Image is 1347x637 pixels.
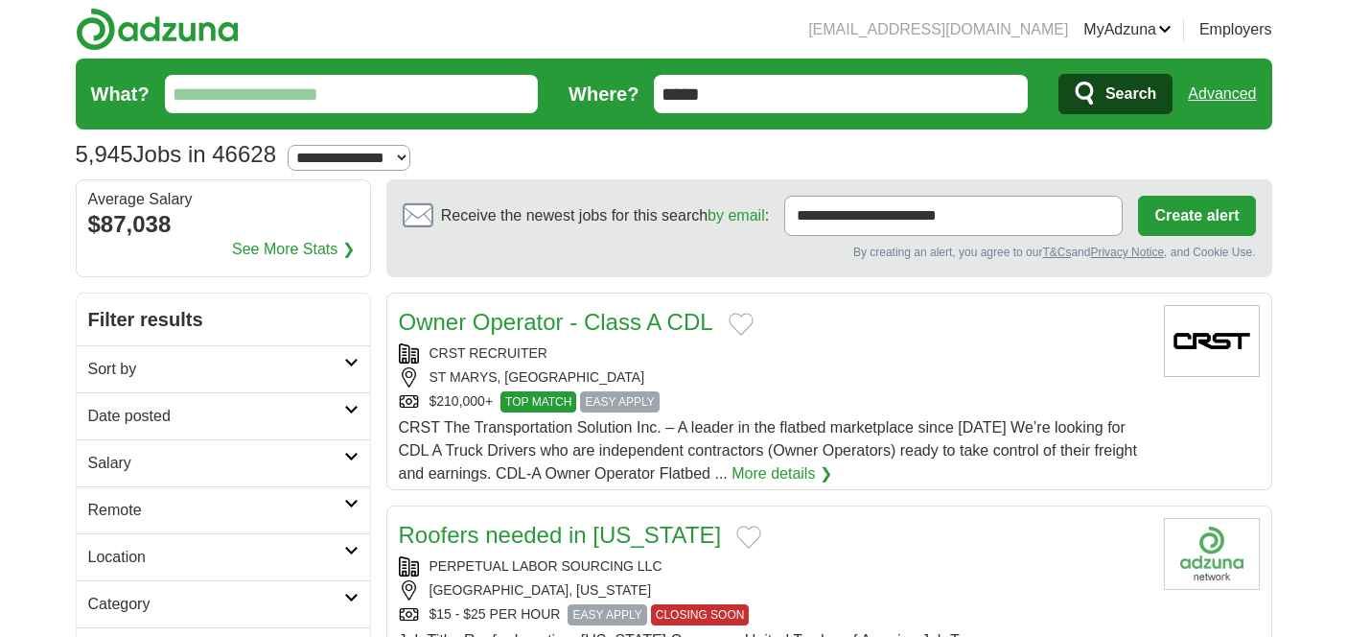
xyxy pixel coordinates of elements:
a: Category [77,580,370,627]
button: Add to favorite jobs [729,313,754,336]
span: 5,945 [76,137,133,172]
a: See More Stats ❯ [232,238,355,261]
a: Remote [77,486,370,533]
span: EASY APPLY [580,391,659,413]
span: CLOSING SOON [651,604,750,625]
a: Sort by [77,345,370,392]
h2: Remote [88,499,344,522]
div: PERPETUAL LABOR SOURCING LLC [399,556,1149,577]
a: T&Cs [1042,246,1071,259]
h2: Filter results [77,294,370,345]
div: $15 - $25 PER HOUR [399,604,1149,625]
div: CRST RECRUITER [399,343,1149,364]
div: [GEOGRAPHIC_DATA], [US_STATE] [399,580,1149,601]
a: Advanced [1188,75,1256,113]
a: Date posted [77,392,370,439]
a: Privacy Notice [1090,246,1164,259]
h2: Date posted [88,405,344,428]
h1: Jobs in 46628 [76,141,277,167]
a: Location [77,533,370,580]
h2: Location [88,546,344,569]
li: [EMAIL_ADDRESS][DOMAIN_NAME] [808,18,1068,41]
img: Adzuna logo [76,8,239,51]
button: Add to favorite jobs [736,526,761,549]
button: Create alert [1138,196,1255,236]
a: Employers [1199,18,1272,41]
span: TOP MATCH [500,391,576,413]
div: $87,038 [88,207,359,242]
h2: Category [88,593,344,616]
h2: Sort by [88,358,344,381]
a: More details ❯ [732,462,832,485]
div: $210,000+ [399,391,1149,413]
label: What? [91,80,150,108]
h2: Salary [88,452,344,475]
span: Search [1105,75,1156,113]
span: CRST The Transportation Solution Inc. – A leader in the flatbed marketplace since [DATE] We’re lo... [399,419,1137,482]
a: Roofers needed in [US_STATE] [399,522,722,548]
a: Owner Operator - Class A CDL [399,309,713,335]
img: Company logo [1164,305,1260,377]
span: Receive the newest jobs for this search : [441,204,769,227]
label: Where? [569,80,639,108]
div: ST MARYS, [GEOGRAPHIC_DATA] [399,367,1149,388]
span: EASY APPLY [568,604,646,625]
a: Salary [77,439,370,486]
div: Average Salary [88,192,359,207]
div: By creating an alert, you agree to our and , and Cookie Use. [403,244,1256,261]
a: MyAdzuna [1083,18,1172,41]
a: by email [708,207,765,224]
img: Company logo [1164,518,1260,590]
button: Search [1058,74,1173,114]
